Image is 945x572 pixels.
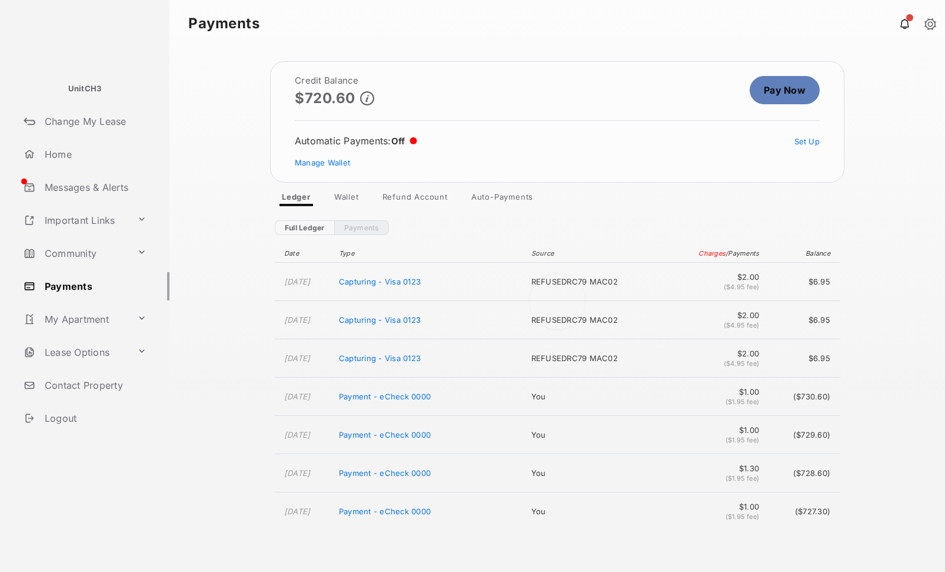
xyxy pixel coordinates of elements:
p: UnitCH3 [68,83,102,95]
a: My Apartment [19,305,132,333]
a: Lease Options [19,338,132,366]
a: Payments [19,272,169,300]
a: Logout [19,404,169,432]
a: Messages & Alerts [19,173,169,201]
a: Contact Property [19,371,169,399]
a: Important Links [19,206,132,234]
a: Change My Lease [19,107,169,135]
a: Community [19,239,132,267]
strong: Payments [188,16,259,31]
a: Home [19,140,169,168]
